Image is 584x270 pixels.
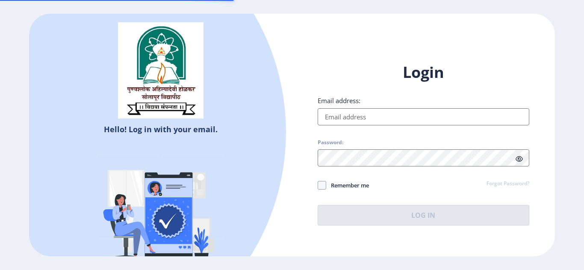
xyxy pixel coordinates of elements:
a: Forgot Password? [487,180,529,188]
span: Remember me [326,180,369,190]
h1: Login [318,62,529,83]
button: Log In [318,205,529,225]
img: sulogo.png [118,22,204,119]
label: Password: [318,139,343,146]
label: Email address: [318,96,360,105]
input: Email address [318,108,529,125]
